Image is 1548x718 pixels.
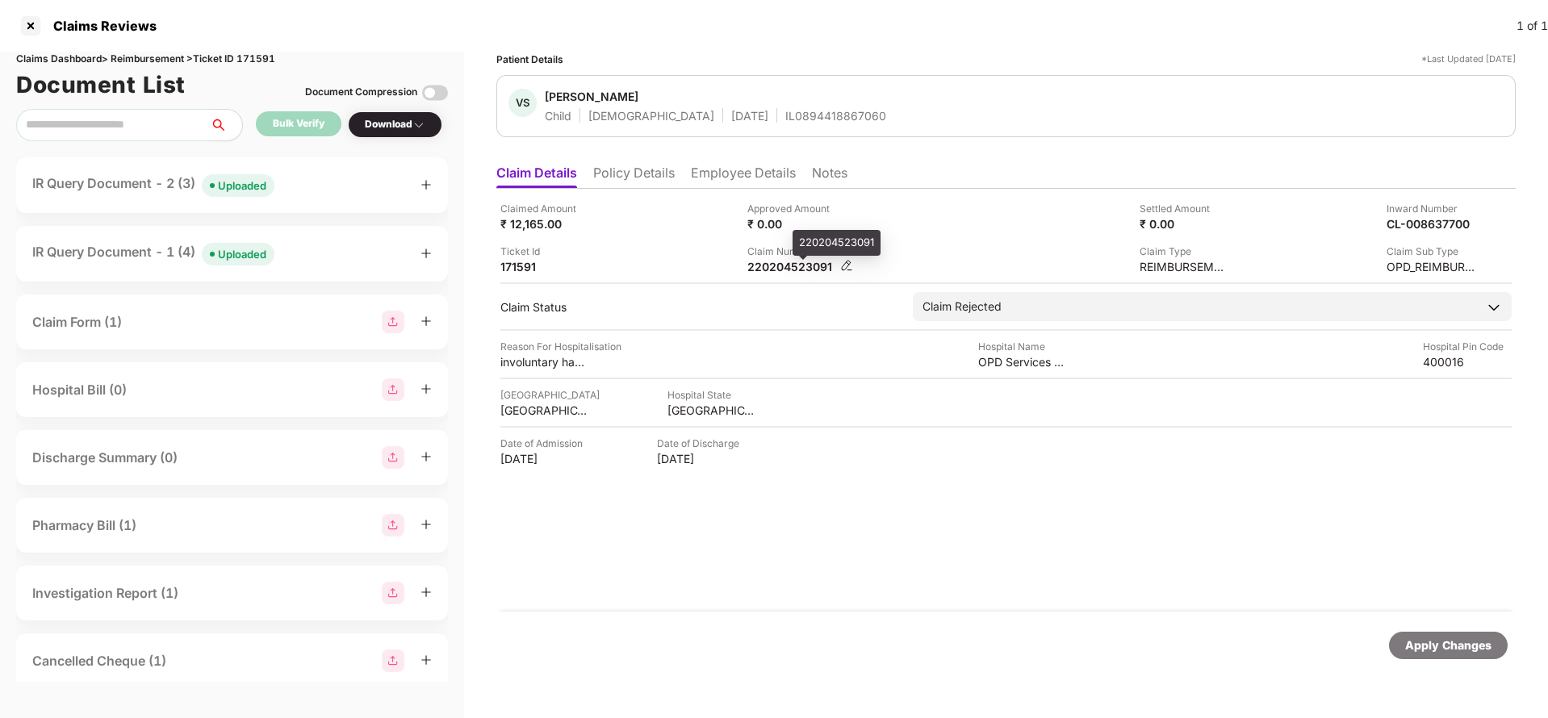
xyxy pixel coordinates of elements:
img: svg+xml;base64,PHN2ZyBpZD0iR3JvdXBfMjg4MTMiIGRhdGEtbmFtZT0iR3JvdXAgMjg4MTMiIHhtbG5zPSJodHRwOi8vd3... [382,582,404,604]
img: svg+xml;base64,PHN2ZyBpZD0iR3JvdXBfMjg4MTMiIGRhdGEtbmFtZT0iR3JvdXAgMjg4MTMiIHhtbG5zPSJodHRwOi8vd3... [382,514,404,536]
div: ₹ 12,165.00 [500,216,589,232]
div: involuntary habitual movements [500,354,589,369]
li: Employee Details [691,165,796,188]
img: svg+xml;base64,PHN2ZyBpZD0iR3JvdXBfMjg4MTMiIGRhdGEtbmFtZT0iR3JvdXAgMjg4MTMiIHhtbG5zPSJodHRwOi8vd3... [382,446,404,469]
div: Settled Amount [1140,201,1228,216]
div: Hospital State [667,387,756,403]
div: [DEMOGRAPHIC_DATA] [588,108,714,123]
div: Ticket Id [500,244,589,259]
div: [GEOGRAPHIC_DATA] [500,387,600,403]
div: 400016 [1423,354,1512,369]
span: plus [420,315,432,327]
div: *Last Updated [DATE] [1421,52,1516,67]
div: Claim Number [747,244,853,259]
div: Claim Form (1) [32,312,122,332]
div: Investigation Report (1) [32,583,178,603]
div: Patient Details [496,52,563,67]
span: plus [420,519,432,530]
span: plus [420,587,432,598]
img: svg+xml;base64,PHN2ZyBpZD0iRHJvcGRvd24tMzJ4MzIiIHhtbG5zPSJodHRwOi8vd3d3LnczLm9yZy8yMDAwL3N2ZyIgd2... [412,119,425,131]
button: search [209,109,243,141]
img: downArrowIcon [1486,299,1502,315]
div: Date of Admission [500,436,589,451]
div: Claim Sub Type [1387,244,1475,259]
div: Approved Amount [747,201,836,216]
img: svg+xml;base64,PHN2ZyBpZD0iR3JvdXBfMjg4MTMiIGRhdGEtbmFtZT0iR3JvdXAgMjg4MTMiIHhtbG5zPSJodHRwOi8vd3... [382,649,404,672]
div: Hospital Name [978,339,1067,354]
div: IL0894418867060 [785,108,886,123]
div: Inward Number [1387,201,1475,216]
div: Download [365,117,425,132]
img: svg+xml;base64,PHN2ZyBpZD0iR3JvdXBfMjg4MTMiIGRhdGEtbmFtZT0iR3JvdXAgMjg4MTMiIHhtbG5zPSJodHRwOi8vd3... [382,311,404,333]
span: plus [420,383,432,394]
div: Reason For Hospitalisation [500,339,621,354]
li: Claim Details [496,165,577,188]
div: OPD Services - [GEOGRAPHIC_DATA] [978,354,1067,369]
div: ₹ 0.00 [747,216,836,232]
div: VS [508,89,537,117]
div: Date of Discharge [657,436,746,451]
div: Claim Rejected [923,298,1002,315]
div: 220204523091 [793,230,881,256]
div: [DATE] [500,451,589,466]
div: Uploaded [218,177,266,194]
div: [GEOGRAPHIC_DATA] [667,403,756,418]
div: Discharge Summary (0) [32,448,178,468]
div: Child [545,108,571,123]
div: OPD_REIMBURSEMENT [1387,259,1475,274]
div: [PERSON_NAME] [545,89,638,104]
div: 1 of 1 [1517,17,1548,35]
div: IR Query Document - 1 (4) [32,242,274,265]
div: Claimed Amount [500,201,589,216]
div: IR Query Document - 2 (3) [32,173,274,197]
span: plus [420,248,432,259]
div: Claim Status [500,299,897,315]
div: [DATE] [657,451,746,466]
div: Claim Type [1140,244,1228,259]
div: 171591 [500,259,589,274]
img: svg+xml;base64,PHN2ZyBpZD0iVG9nZ2xlLTMyeDMyIiB4bWxucz0iaHR0cDovL3d3dy53My5vcmcvMjAwMC9zdmciIHdpZH... [422,80,448,106]
li: Notes [812,165,847,188]
li: Policy Details [593,165,675,188]
div: [DATE] [731,108,768,123]
div: Uploaded [218,246,266,262]
div: Document Compression [305,85,417,100]
span: plus [420,179,432,190]
div: Hospital Bill (0) [32,380,127,400]
div: CL-008637700 [1387,216,1475,232]
div: Claims Reviews [44,18,157,34]
div: REIMBURSEMENT [1140,259,1228,274]
div: Bulk Verify [273,116,324,131]
div: Pharmacy Bill (1) [32,516,136,536]
div: Apply Changes [1405,637,1492,654]
img: svg+xml;base64,PHN2ZyBpZD0iRWRpdC0zMngzMiIgeG1sbnM9Imh0dHA6Ly93d3cudzMub3JnLzIwMDAvc3ZnIiB3aWR0aD... [840,259,853,272]
div: Cancelled Cheque (1) [32,651,166,671]
img: svg+xml;base64,PHN2ZyBpZD0iR3JvdXBfMjg4MTMiIGRhdGEtbmFtZT0iR3JvdXAgMjg4MTMiIHhtbG5zPSJodHRwOi8vd3... [382,378,404,401]
h1: Document List [16,67,186,102]
span: plus [420,654,432,666]
div: Hospital Pin Code [1423,339,1512,354]
div: Claims Dashboard > Reimbursement > Ticket ID 171591 [16,52,448,67]
span: plus [420,451,432,462]
div: [GEOGRAPHIC_DATA] [500,403,589,418]
span: search [209,119,242,131]
div: 220204523091 [747,259,836,274]
div: ₹ 0.00 [1140,216,1228,232]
